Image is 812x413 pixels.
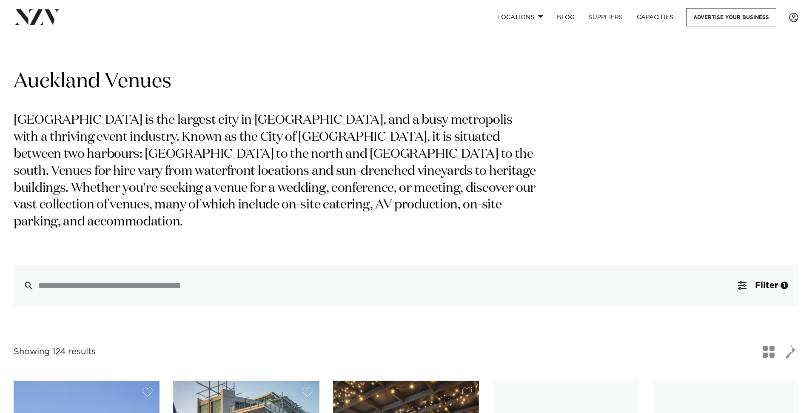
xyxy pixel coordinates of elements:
[686,8,776,26] a: Advertise your business
[550,8,581,26] a: BLOG
[755,281,778,290] span: Filter
[14,112,539,231] p: [GEOGRAPHIC_DATA] is the largest city in [GEOGRAPHIC_DATA], and a busy metropolis with a thriving...
[14,68,798,95] h1: Auckland Venues
[728,265,798,306] button: Filter1
[630,8,681,26] a: Capacities
[781,282,788,289] div: 1
[14,345,96,359] div: Showing 124 results
[581,8,630,26] a: SUPPLIERS
[490,8,550,26] a: Locations
[14,9,60,25] img: nzv-logo.png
